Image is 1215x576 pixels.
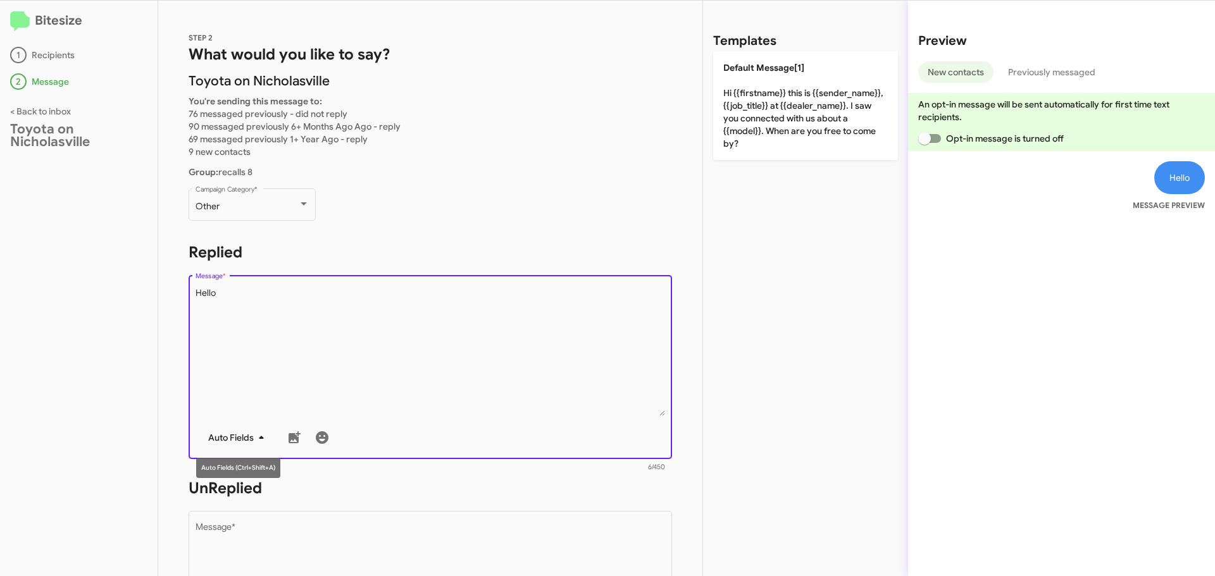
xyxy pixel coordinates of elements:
[918,61,994,83] button: New contacts
[928,61,984,83] span: New contacts
[189,95,322,107] b: You're sending this message to:
[196,458,280,478] div: Auto Fields (Ctrl+Shift+A)
[713,51,898,160] p: Hi {{firstname}} this is {{sender_name}}, {{job_title}} at {{dealer_name}}. I saw you connected w...
[189,33,213,42] span: STEP 2
[918,31,1205,51] h2: Preview
[946,131,1064,146] span: Opt-in message is turned off
[189,121,401,132] span: 90 messaged previously 6+ Months Ago Ago - reply
[10,47,27,63] div: 1
[189,166,218,178] b: Group:
[1008,61,1095,83] span: Previously messaged
[918,98,1205,123] p: An opt-in message will be sent automatically for first time text recipients.
[198,426,279,449] button: Auto Fields
[10,47,147,63] div: Recipients
[10,123,147,148] div: Toyota on Nicholasville
[10,11,147,32] h2: Bitesize
[999,61,1105,83] button: Previously messaged
[1154,161,1205,194] span: Hello
[10,73,147,90] div: Message
[189,133,368,145] span: 69 messaged previously 1+ Year Ago - reply
[723,62,804,73] span: Default Message[1]
[10,11,30,32] img: logo-minimal.svg
[189,166,252,178] span: recalls 8
[10,106,71,117] a: < Back to inbox
[713,31,776,51] h2: Templates
[648,463,665,471] mat-hint: 6/450
[189,146,251,157] span: 9 new contacts
[208,426,269,449] span: Auto Fields
[189,75,672,87] p: Toyota on Nicholasville
[189,108,347,119] span: 76 messaged previously - did not reply
[189,242,672,262] h1: Replied
[196,200,220,212] span: Other
[1133,199,1205,212] small: MESSAGE PREVIEW
[10,73,27,90] div: 2
[189,44,672,64] h1: What would you like to say?
[189,478,672,498] h1: UnReplied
